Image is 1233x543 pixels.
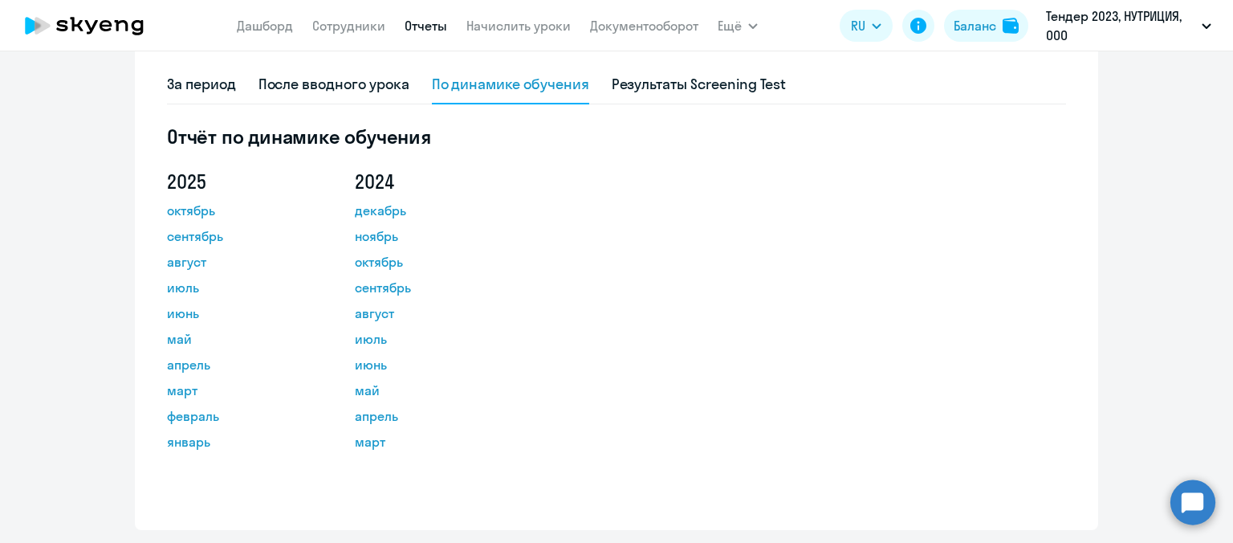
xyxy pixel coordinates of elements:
[237,18,293,34] a: Дашборд
[167,74,236,95] div: За период
[167,201,311,220] a: октябрь
[355,278,499,297] a: сентябрь
[167,124,1066,149] h5: Отчёт по динамике обучения
[258,74,409,95] div: После вводного урока
[167,381,311,400] a: март
[167,227,311,246] a: сентябрь
[312,18,385,34] a: Сотрудники
[851,16,865,35] span: RU
[167,355,311,374] a: апрель
[355,381,499,400] a: май
[167,329,311,349] a: май
[405,18,447,34] a: Отчеты
[432,74,589,95] div: По динамике обучения
[355,304,499,323] a: август
[355,169,499,194] h5: 2024
[718,10,758,42] button: Ещё
[167,252,311,271] a: август
[167,406,311,426] a: февраль
[840,10,893,42] button: RU
[167,169,311,194] h5: 2025
[167,432,311,451] a: январь
[355,227,499,246] a: ноябрь
[1046,6,1195,45] p: Тендер 2023, НУТРИЦИЯ, ООО
[944,10,1028,42] button: Балансbalance
[355,432,499,451] a: март
[355,201,499,220] a: декабрь
[355,406,499,426] a: апрель
[590,18,698,34] a: Документооборот
[167,304,311,323] a: июнь
[355,355,499,374] a: июнь
[1003,18,1019,34] img: balance
[718,16,742,35] span: Ещё
[355,329,499,349] a: июль
[167,278,311,297] a: июль
[466,18,571,34] a: Начислить уроки
[1038,6,1219,45] button: Тендер 2023, НУТРИЦИЯ, ООО
[355,252,499,271] a: октябрь
[954,16,996,35] div: Баланс
[612,74,787,95] div: Результаты Screening Test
